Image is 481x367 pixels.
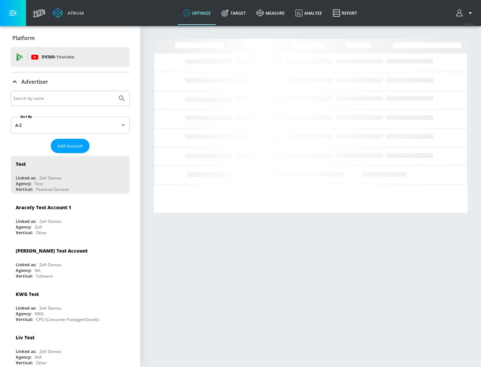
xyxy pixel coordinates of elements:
[16,204,71,211] div: Aracely Test Account 1
[13,94,115,103] input: Search by name
[11,156,130,194] div: TestLinked as:Zefr DemosAgency:TestVertical:Financial Services
[19,114,33,119] label: Sort By
[16,181,31,187] div: Agency:
[39,219,61,224] div: Zefr Demos
[36,273,53,279] div: Software
[11,243,130,281] div: [PERSON_NAME] Test AccountLinked as:Zefr DemosAgency:NAVertical:Software
[35,224,42,230] div: Zefr
[11,47,130,67] div: DV360: Youtube
[65,10,84,16] div: Atrium
[16,224,31,230] div: Agency:
[327,1,362,25] a: Report
[16,248,88,254] div: [PERSON_NAME] Test Account
[16,349,36,354] div: Linked as:
[36,317,99,322] div: CPG (Consumer Packaged Goods)
[290,1,327,25] a: Analyze
[16,219,36,224] div: Linked as:
[35,268,40,273] div: NA
[39,305,61,311] div: Zefr Demos
[16,305,36,311] div: Linked as:
[16,354,31,360] div: Agency:
[21,78,48,85] p: Advertiser
[36,360,47,366] div: Other
[16,360,33,366] div: Vertical:
[36,187,69,192] div: Financial Services
[39,175,61,181] div: Zefr Demos
[16,187,33,192] div: Vertical:
[53,8,84,18] a: Atrium
[57,142,83,150] span: Add Account
[465,22,474,26] span: v 4.24.0
[11,72,130,91] div: Advertiser
[51,139,90,153] button: Add Account
[11,29,130,47] div: Platform
[16,311,31,317] div: Agency:
[16,230,33,236] div: Vertical:
[42,53,74,61] p: DV360:
[39,349,61,354] div: Zefr Demos
[11,117,130,133] div: A-Z
[16,334,34,341] div: Liv Test
[35,354,42,360] div: N/A
[16,175,36,181] div: Linked as:
[11,199,130,237] div: Aracely Test Account 1Linked as:Zefr DemosAgency:ZefrVertical:Other
[216,1,251,25] a: Target
[11,286,130,324] div: KWG TestLinked as:Zefr DemosAgency:KWGVertical:CPG (Consumer Packaged Goods)
[16,268,31,273] div: Agency:
[36,230,47,236] div: Other
[35,181,43,187] div: Test
[16,291,39,297] div: KWG Test
[16,273,33,279] div: Vertical:
[56,53,74,60] p: Youtube
[35,311,44,317] div: KWG
[12,34,35,42] p: Platform
[16,317,33,322] div: Vertical:
[16,262,36,268] div: Linked as:
[251,1,290,25] a: measure
[39,262,61,268] div: Zefr Demos
[16,161,26,167] div: Test
[178,1,216,25] a: optimize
